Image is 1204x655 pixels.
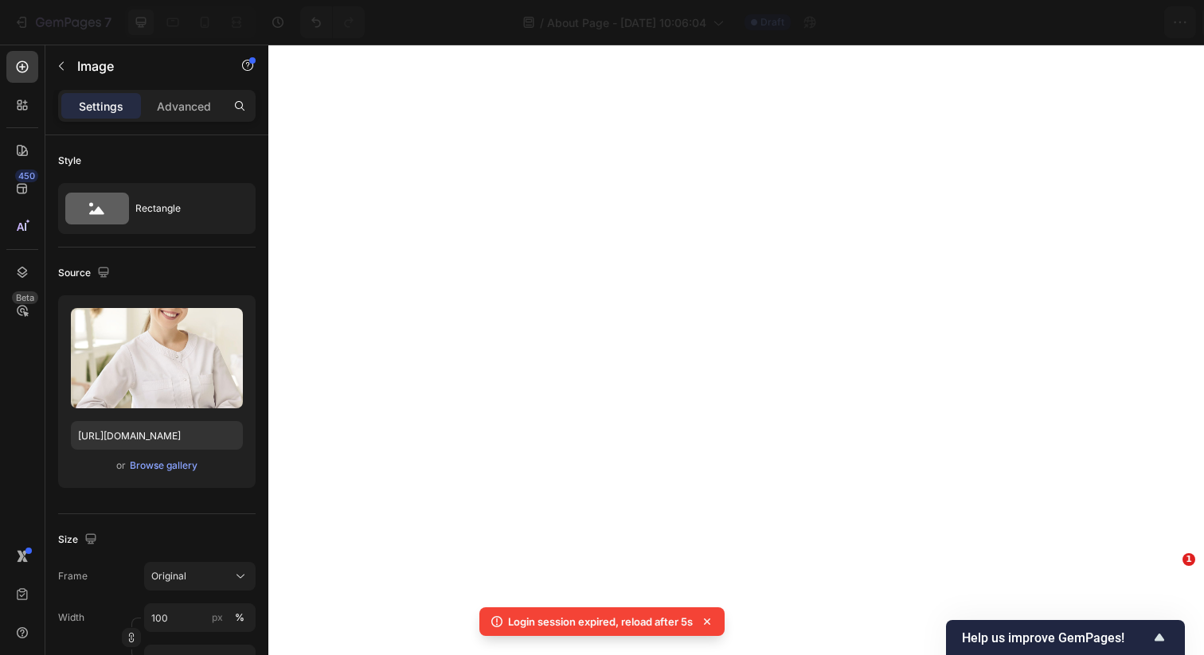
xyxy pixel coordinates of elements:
[116,456,126,475] span: or
[1039,6,1092,38] button: Save
[71,308,243,408] img: preview-image
[540,14,544,31] span: /
[6,6,119,38] button: 7
[15,170,38,182] div: 450
[144,562,256,591] button: Original
[58,529,100,551] div: Size
[157,98,211,115] p: Advanced
[71,421,243,450] input: https://example.com/image.jpg
[77,57,213,76] p: Image
[129,458,198,474] button: Browse gallery
[58,263,113,284] div: Source
[300,6,365,38] div: Undo/Redo
[1150,577,1188,615] iframe: Intercom live chat
[547,14,706,31] span: About Page - [DATE] 10:06:04
[1098,6,1165,38] button: Publish
[760,15,784,29] span: Draft
[230,608,249,627] button: px
[79,98,123,115] p: Settings
[130,458,197,473] div: Browse gallery
[144,603,256,632] input: px%
[208,608,227,627] button: %
[962,628,1169,647] button: Show survey - Help us improve GemPages!
[962,630,1150,645] span: Help us improve GemPages!
[104,13,111,32] p: 7
[268,45,1204,655] iframe: Design area
[58,154,81,168] div: Style
[1182,553,1195,566] span: 1
[212,610,223,625] div: px
[135,190,233,227] div: Rectangle
[12,291,38,304] div: Beta
[58,569,88,583] label: Frame
[1112,14,1151,31] div: Publish
[235,610,244,625] div: %
[151,569,186,583] span: Original
[508,614,693,630] p: Login session expired, reload after 5s
[1053,16,1079,29] span: Save
[58,610,84,625] label: Width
